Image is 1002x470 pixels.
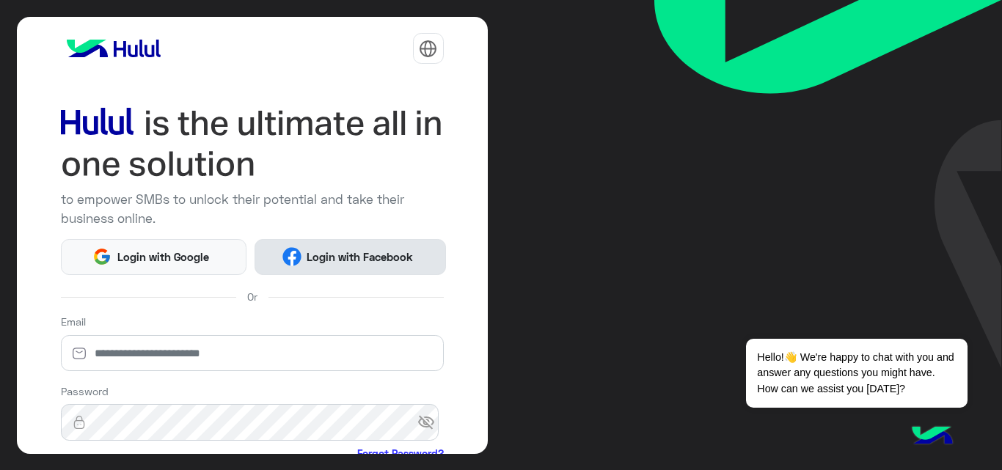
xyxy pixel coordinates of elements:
[61,415,98,430] img: lock
[301,249,419,265] span: Login with Facebook
[61,314,86,329] label: Email
[61,190,444,228] p: to empower SMBs to unlock their potential and take their business online.
[92,247,111,266] img: Google
[61,239,247,275] button: Login with Google
[247,289,257,304] span: Or
[417,409,444,436] span: visibility_off
[907,411,958,463] img: hulul-logo.png
[357,446,444,461] a: Forgot Password?
[61,383,109,399] label: Password
[282,247,301,266] img: Facebook
[111,249,214,265] span: Login with Google
[419,40,437,58] img: tab
[61,103,444,185] img: hululLoginTitle_EN.svg
[61,34,167,63] img: logo
[255,239,446,275] button: Login with Facebook
[746,339,967,408] span: Hello!👋 We're happy to chat with you and answer any questions you might have. How can we assist y...
[61,346,98,361] img: email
